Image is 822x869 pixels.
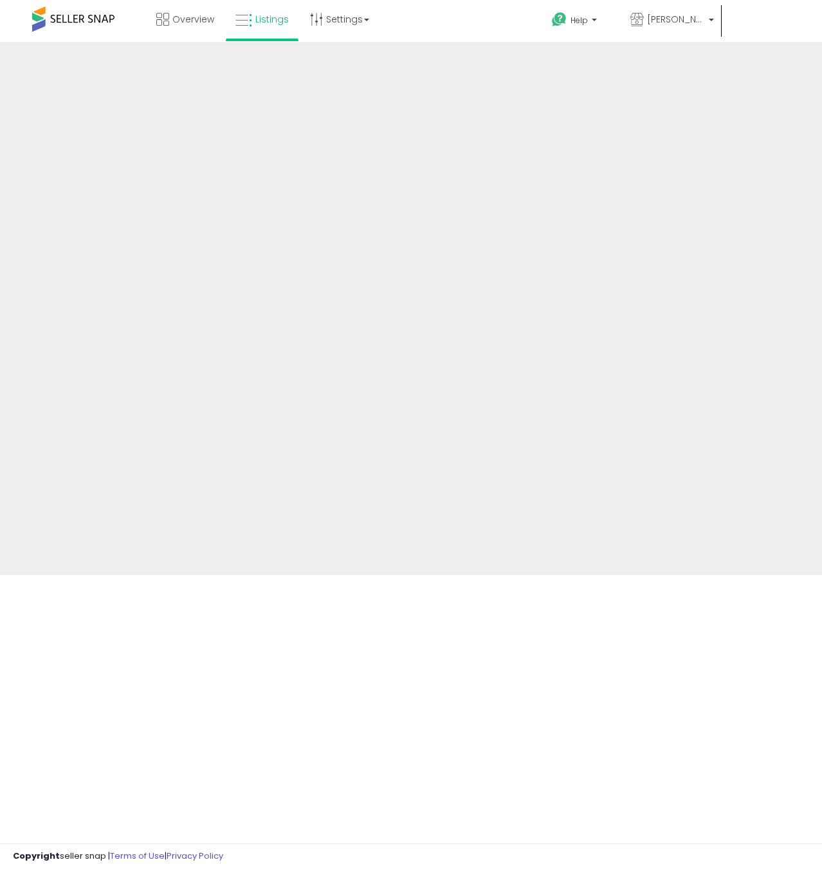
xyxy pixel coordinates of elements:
[551,12,567,28] i: Get Help
[647,13,705,26] span: [PERSON_NAME] K&T
[255,13,289,26] span: Listings
[172,13,214,26] span: Overview
[571,15,588,26] span: Help
[542,2,619,42] a: Help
